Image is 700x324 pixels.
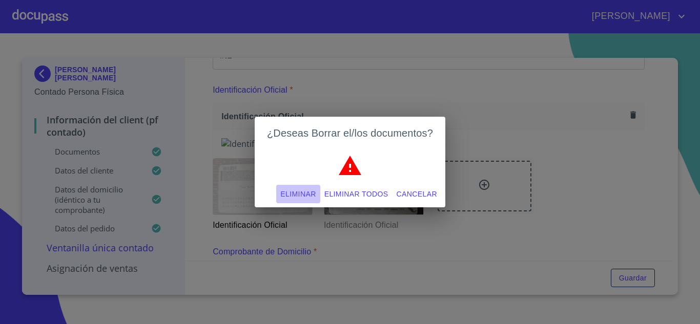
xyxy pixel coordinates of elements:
[280,188,316,201] span: Eliminar
[324,188,388,201] span: Eliminar todos
[320,185,393,204] button: Eliminar todos
[397,188,437,201] span: Cancelar
[276,185,320,204] button: Eliminar
[267,125,433,141] h2: ¿Deseas Borrar el/los documentos?
[393,185,441,204] button: Cancelar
